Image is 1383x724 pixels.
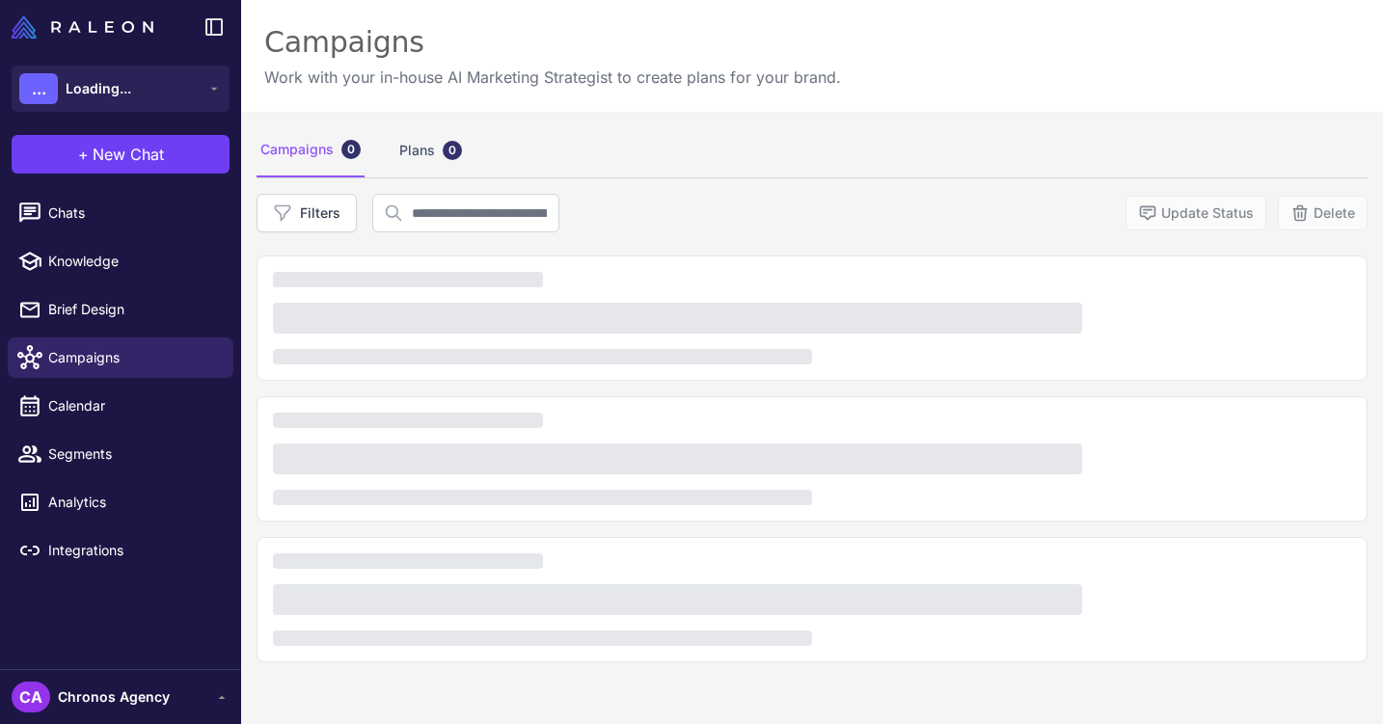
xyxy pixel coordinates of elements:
[48,395,218,416] span: Calendar
[8,530,233,571] a: Integrations
[12,15,161,39] a: Raleon Logo
[48,251,218,272] span: Knowledge
[48,299,218,320] span: Brief Design
[48,202,218,224] span: Chats
[12,135,230,174] button: +New Chat
[78,143,89,166] span: +
[12,682,50,712] div: CA
[264,66,841,89] p: Work with your in-house AI Marketing Strategist to create plans for your brand.
[12,15,153,39] img: Raleon Logo
[8,386,233,426] a: Calendar
[1125,196,1266,230] button: Update Status
[8,241,233,282] a: Knowledge
[8,482,233,523] a: Analytics
[93,143,164,166] span: New Chat
[395,123,466,177] div: Plans
[66,78,131,99] span: Loading...
[257,123,365,177] div: Campaigns
[443,141,462,160] div: 0
[8,337,233,378] a: Campaigns
[58,686,170,708] span: Chronos Agency
[48,492,218,513] span: Analytics
[48,443,218,465] span: Segments
[264,23,841,62] div: Campaigns
[8,434,233,474] a: Segments
[8,289,233,330] a: Brief Design
[48,540,218,561] span: Integrations
[48,347,218,368] span: Campaigns
[257,194,357,232] button: Filters
[1278,196,1368,230] button: Delete
[8,193,233,233] a: Chats
[341,140,361,159] div: 0
[19,73,58,104] div: ...
[12,66,230,112] button: ...Loading...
